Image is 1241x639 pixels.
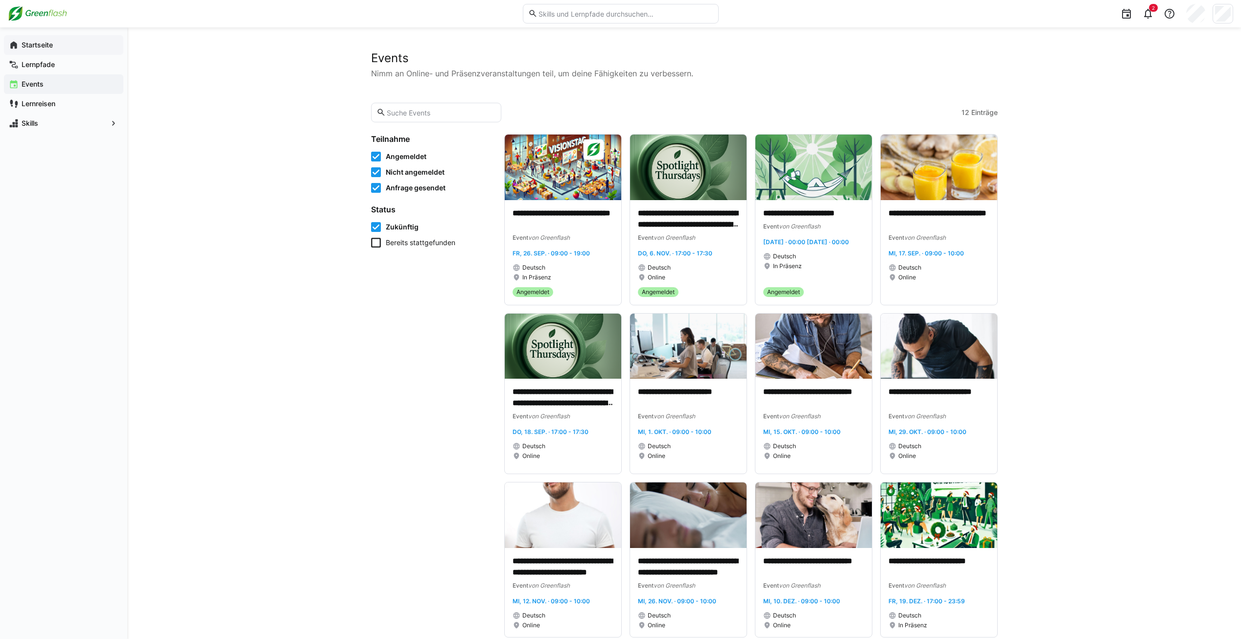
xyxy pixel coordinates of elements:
[630,314,747,379] img: image
[386,108,496,117] input: Suche Events
[779,412,820,420] span: von Greenflash
[904,234,946,241] span: von Greenflash
[638,250,712,257] span: Do, 6. Nov. · 17:00 - 17:30
[648,621,665,629] span: Online
[755,135,872,200] img: image
[779,582,820,589] span: von Greenflash
[638,582,654,589] span: Event
[755,314,872,379] img: image
[371,134,492,144] h4: Teilnahme
[779,223,820,230] span: von Greenflash
[386,152,426,161] span: Angemeldet
[971,108,998,117] span: Einträge
[1152,5,1155,11] span: 2
[386,222,419,232] span: Zukünftig
[642,288,675,296] span: Angemeldet
[773,621,791,629] span: Online
[522,264,545,272] span: Deutsch
[889,597,965,605] span: Fr, 19. Dez. · 17:00 - 23:59
[898,452,916,460] span: Online
[505,314,621,379] img: image
[630,482,747,548] img: image
[898,274,916,281] span: Online
[889,582,904,589] span: Event
[889,412,904,420] span: Event
[881,135,997,200] img: image
[767,288,800,296] span: Angemeldet
[630,135,747,200] img: image
[881,482,997,548] img: image
[898,264,921,272] span: Deutsch
[654,412,695,420] span: von Greenflash
[898,612,921,619] span: Deutsch
[513,428,588,435] span: Do, 18. Sep. · 17:00 - 17:30
[648,452,665,460] span: Online
[538,9,713,18] input: Skills und Lernpfade durchsuchen…
[371,68,998,79] p: Nimm an Online- und Präsenzveranstaltungen teil, um deine Fähigkeiten zu verbessern.
[881,314,997,379] img: image
[513,412,528,420] span: Event
[513,234,528,241] span: Event
[522,452,540,460] span: Online
[755,482,872,548] img: image
[513,597,590,605] span: Mi, 12. Nov. · 09:00 - 10:00
[773,442,796,450] span: Deutsch
[654,582,695,589] span: von Greenflash
[516,288,549,296] span: Angemeldet
[773,252,796,260] span: Deutsch
[773,612,796,619] span: Deutsch
[763,412,779,420] span: Event
[386,167,445,177] span: Nicht angemeldet
[763,597,840,605] span: Mi, 10. Dez. · 09:00 - 10:00
[773,452,791,460] span: Online
[763,238,849,246] span: [DATE] · 00:00 [DATE] · 00:00
[522,442,545,450] span: Deutsch
[889,428,966,435] span: Mi, 29. Okt. · 09:00 - 10:00
[898,621,927,629] span: In Präsenz
[773,262,802,270] span: In Präsenz
[889,234,904,241] span: Event
[513,250,590,257] span: Fr, 26. Sep. · 09:00 - 19:00
[386,238,455,248] span: Bereits stattgefunden
[763,223,779,230] span: Event
[528,234,570,241] span: von Greenflash
[961,108,969,117] span: 12
[889,250,964,257] span: Mi, 17. Sep. · 09:00 - 10:00
[654,234,695,241] span: von Greenflash
[528,412,570,420] span: von Greenflash
[638,597,716,605] span: Mi, 26. Nov. · 09:00 - 10:00
[505,482,621,548] img: image
[522,612,545,619] span: Deutsch
[638,412,654,420] span: Event
[386,183,445,193] span: Anfrage gesendet
[513,582,528,589] span: Event
[522,621,540,629] span: Online
[648,612,671,619] span: Deutsch
[638,234,654,241] span: Event
[648,442,671,450] span: Deutsch
[648,264,671,272] span: Deutsch
[638,428,711,435] span: Mi, 1. Okt. · 09:00 - 10:00
[505,135,621,200] img: image
[763,582,779,589] span: Event
[648,274,665,281] span: Online
[371,51,998,66] h2: Events
[371,205,492,214] h4: Status
[528,582,570,589] span: von Greenflash
[904,582,946,589] span: von Greenflash
[898,442,921,450] span: Deutsch
[522,274,551,281] span: In Präsenz
[904,412,946,420] span: von Greenflash
[763,428,841,435] span: Mi, 15. Okt. · 09:00 - 10:00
